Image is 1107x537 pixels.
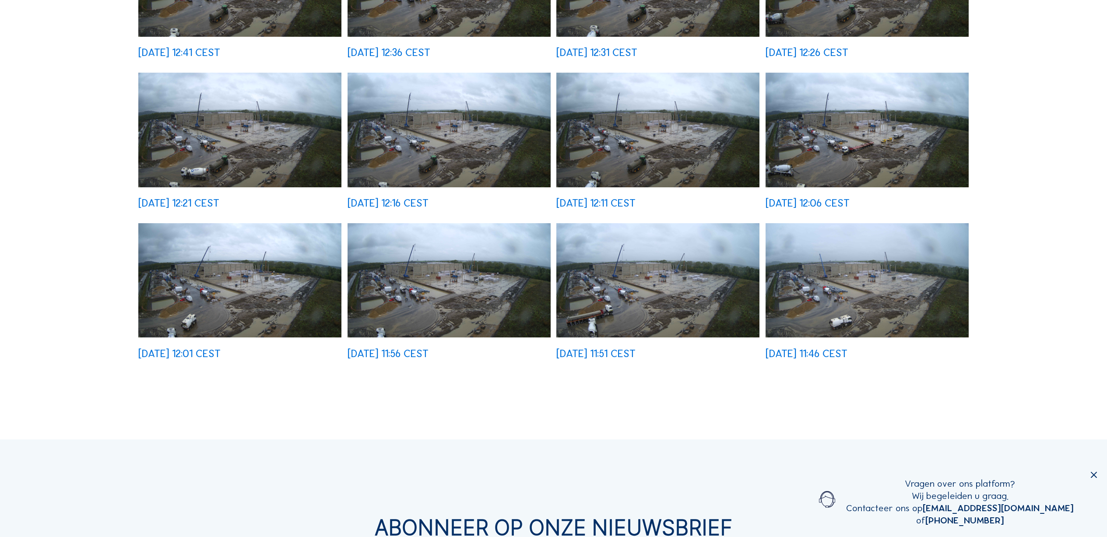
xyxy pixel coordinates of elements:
[766,223,969,337] img: image_53388406
[766,73,969,187] img: image_53388951
[556,223,759,337] img: image_53388552
[348,73,551,187] img: image_53389235
[556,348,636,359] div: [DATE] 11:51 CEST
[846,515,1074,527] div: of
[846,490,1074,502] div: Wij begeleiden u graag.
[348,198,429,208] div: [DATE] 12:16 CEST
[348,223,551,337] img: image_53388688
[138,348,221,359] div: [DATE] 12:01 CEST
[348,47,430,58] div: [DATE] 12:36 CEST
[138,73,341,187] img: image_53389378
[138,47,220,58] div: [DATE] 12:41 CEST
[766,198,850,208] div: [DATE] 12:06 CEST
[348,348,429,359] div: [DATE] 11:56 CEST
[766,348,847,359] div: [DATE] 11:46 CEST
[138,223,341,337] img: image_53388826
[766,47,848,58] div: [DATE] 12:26 CEST
[923,502,1074,514] a: [EMAIL_ADDRESS][DOMAIN_NAME]
[556,47,637,58] div: [DATE] 12:31 CEST
[819,478,835,521] img: operator
[556,198,636,208] div: [DATE] 12:11 CEST
[846,478,1074,490] div: Vragen over ons platform?
[925,515,1004,526] a: [PHONE_NUMBER]
[138,198,219,208] div: [DATE] 12:21 CEST
[846,502,1074,515] div: Contacteer ons op
[556,73,759,187] img: image_53389110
